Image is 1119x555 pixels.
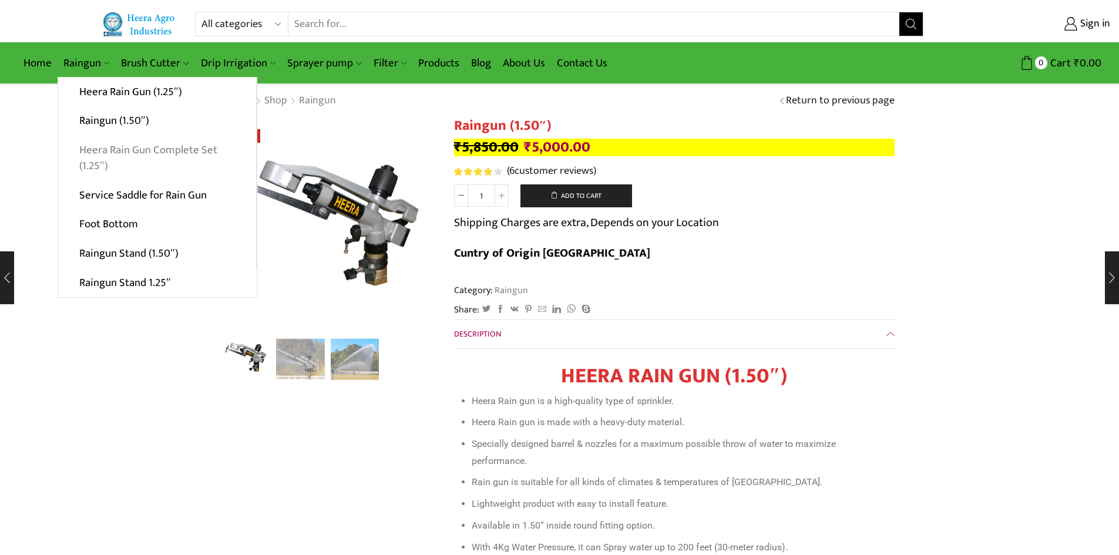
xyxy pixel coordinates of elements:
a: (6customer reviews) [507,164,596,179]
b: Cuntry of Origin [GEOGRAPHIC_DATA] [454,243,650,263]
a: Brush Cutter [115,49,194,77]
li: Heera Rain gun is made with a heavy-duty material. [472,414,889,431]
li: 2 / 3 [276,335,325,382]
li: Lightweight product with easy to install feature. [472,496,889,513]
a: Contact Us [551,49,613,77]
button: Search button [899,12,923,36]
a: Raingun (1.50″) [58,106,256,136]
bdi: 0.00 [1074,54,1101,72]
div: 1 / 3 [225,117,436,329]
span: 6 [454,167,504,176]
a: Description [454,320,895,348]
a: Drip Irrigation [195,49,281,77]
a: Raingun Stand 1.25″ [58,268,257,297]
a: Foot Bottom [58,210,256,239]
a: Blog [465,49,497,77]
li: Available in 1.50” inside round fitting option. [472,517,889,534]
span: Rated out of 5 based on customer ratings [454,167,492,176]
a: Shop [264,93,288,109]
p: Shipping Charges are extra, Depends on your Location [454,213,719,232]
li: Rain gun is suitable for all kinds of climates & temperatures of [GEOGRAPHIC_DATA]. [472,474,889,491]
span: ₹ [524,135,532,159]
a: Raingun Stand (1.50″) [58,239,256,268]
input: Product quantity [468,184,495,207]
h1: Raingun (1.50″) [454,117,895,134]
a: Heera Rain Gun (1.25″) [58,78,256,107]
a: Products [412,49,465,77]
span: 0 [1035,56,1047,69]
a: Sign in [941,14,1110,35]
span: ₹ [454,135,462,159]
input: Search for... [288,12,900,36]
a: Heera Rain Gun Complete Set (1.25″) [58,136,256,181]
a: Filter [368,49,412,77]
a: p2 [331,335,379,384]
a: 0 Cart ₹0.00 [935,52,1101,74]
li: Heera Rain gun is a high-quality type of sprinkler. [472,393,889,410]
a: Raingun [298,93,337,109]
img: Heera Raingun 1.50 [222,333,271,382]
a: Raingun [493,282,528,298]
a: Home [18,49,58,77]
a: Return to previous page [786,93,895,109]
a: Service Saddle for Rain Gun [58,180,256,210]
a: p1 [276,335,325,384]
span: 6 [509,162,515,180]
strong: HEERA RAIN GUN (1.50″) [561,358,787,393]
span: Share: [454,303,479,317]
span: Category: [454,284,528,297]
a: Raingun [58,49,115,77]
span: Description [454,327,501,341]
span: Sign in [1077,16,1110,32]
bdi: 5,000.00 [524,135,590,159]
a: About Us [497,49,551,77]
bdi: 5,850.00 [454,135,519,159]
nav: Breadcrumb [225,93,337,109]
li: 1 / 3 [222,335,271,382]
li: Specially designed barrel & nozzles for a maximum possible throw of water to maximize performance. [472,436,889,469]
div: Rated 4.00 out of 5 [454,167,502,176]
a: Sprayer pump [281,49,367,77]
button: Add to cart [520,184,632,208]
span: ₹ [1074,54,1080,72]
li: 3 / 3 [331,335,379,382]
span: Cart [1047,55,1071,71]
